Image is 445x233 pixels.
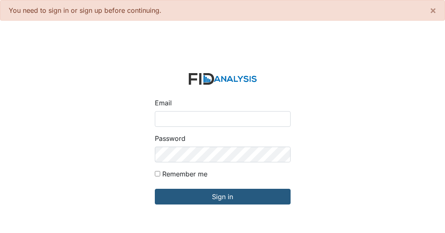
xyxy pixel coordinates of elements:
[155,189,291,204] input: Sign in
[155,98,172,108] label: Email
[189,73,257,85] img: logo-2fc8c6e3336f68795322cb6e9a2b9007179b544421de10c17bdaae8622450297.svg
[155,133,185,143] label: Password
[430,4,436,16] span: ×
[162,169,207,179] label: Remember me
[421,0,445,20] button: ×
